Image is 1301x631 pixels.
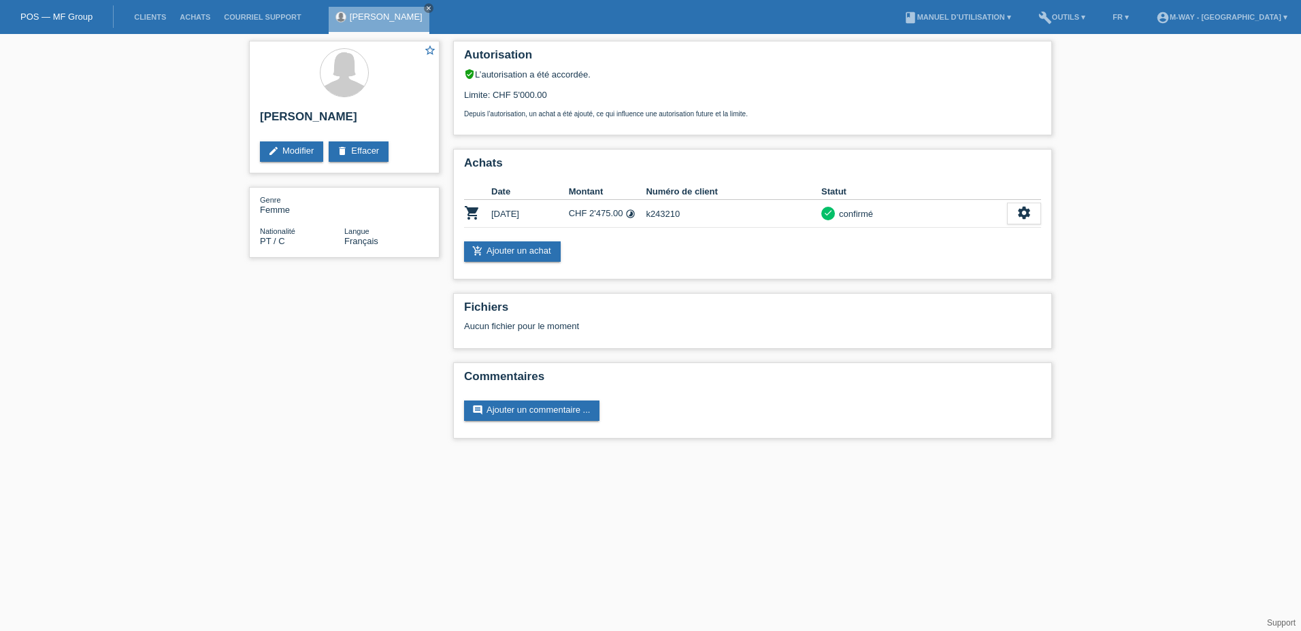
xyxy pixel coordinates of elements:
[491,200,569,228] td: [DATE]
[260,110,429,131] h2: [PERSON_NAME]
[464,205,480,221] i: POSP00025946
[835,207,873,221] div: confirmé
[464,69,1041,80] div: L’autorisation a été accordée.
[904,11,917,24] i: book
[625,209,636,219] i: 24 versements
[464,69,475,80] i: verified_user
[217,13,308,21] a: Courriel Support
[897,13,1018,21] a: bookManuel d’utilisation ▾
[260,141,323,162] a: editModifier
[464,370,1041,390] h2: Commentaires
[1267,618,1296,628] a: Support
[260,196,281,204] span: Genre
[344,227,369,235] span: Langue
[464,241,561,262] a: add_shopping_cartAjouter un achat
[472,405,483,415] i: comment
[464,301,1041,321] h2: Fichiers
[646,200,821,228] td: k243210
[268,146,279,156] i: edit
[260,236,285,246] span: Portugal / C / 23.08.1992
[350,12,423,22] a: [PERSON_NAME]
[1156,11,1170,24] i: account_circle
[260,194,344,215] div: Femme
[127,13,173,21] a: Clients
[173,13,217,21] a: Achats
[344,236,378,246] span: Français
[1032,13,1092,21] a: buildOutils ▾
[329,141,389,162] a: deleteEffacer
[464,110,1041,118] p: Depuis l’autorisation, un achat a été ajouté, ce qui influence une autorisation future et la limite.
[569,184,646,200] th: Montant
[424,44,436,58] a: star_border
[823,208,833,218] i: check
[425,5,432,12] i: close
[464,321,880,331] div: Aucun fichier pour le moment
[464,156,1041,177] h2: Achats
[821,184,1007,200] th: Statut
[1106,13,1136,21] a: FR ▾
[464,80,1041,118] div: Limite: CHF 5'000.00
[646,184,821,200] th: Numéro de client
[1017,205,1032,220] i: settings
[569,200,646,228] td: CHF 2'475.00
[472,245,483,256] i: add_shopping_cart
[491,184,569,200] th: Date
[337,146,348,156] i: delete
[260,227,295,235] span: Nationalité
[424,44,436,56] i: star_border
[1149,13,1294,21] a: account_circlem-way - [GEOGRAPHIC_DATA] ▾
[464,400,599,421] a: commentAjouter un commentaire ...
[424,3,433,13] a: close
[20,12,93,22] a: POS — MF Group
[464,48,1041,69] h2: Autorisation
[1038,11,1052,24] i: build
